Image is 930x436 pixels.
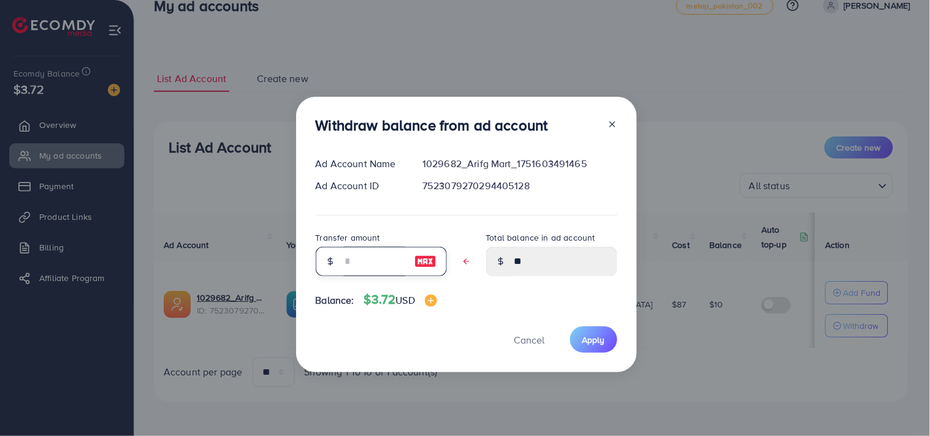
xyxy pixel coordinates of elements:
[364,292,437,307] h4: $3.72
[316,293,354,307] span: Balance:
[414,254,436,269] img: image
[306,157,413,171] div: Ad Account Name
[396,293,415,307] span: USD
[306,179,413,193] div: Ad Account ID
[425,295,437,307] img: image
[316,116,548,134] h3: Withdraw balance from ad account
[570,326,617,353] button: Apply
[878,381,921,427] iframe: Chat
[486,231,595,244] label: Total balance in ad account
[316,231,380,244] label: Transfer amount
[582,334,605,346] span: Apply
[514,333,545,347] span: Cancel
[499,326,560,353] button: Cancel
[413,179,627,193] div: 7523079270294405128
[413,157,627,171] div: 1029682_Arifg Mart_1751603491465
